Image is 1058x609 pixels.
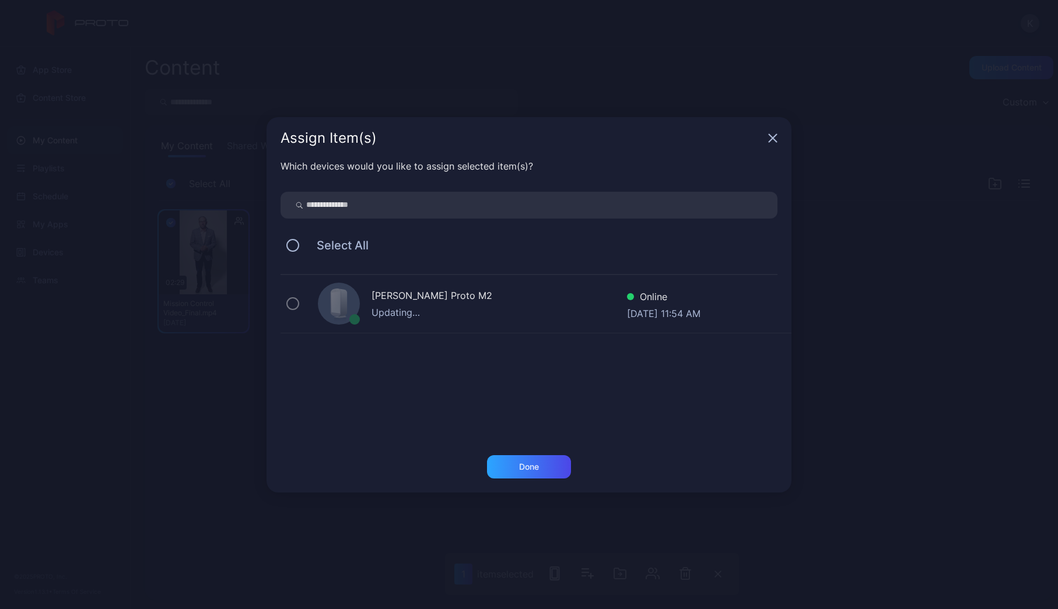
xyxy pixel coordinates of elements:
[372,288,627,305] div: [PERSON_NAME] Proto M2
[627,290,700,307] div: Online
[519,462,539,471] div: Done
[281,131,763,145] div: Assign Item(s)
[487,455,571,478] button: Done
[627,307,700,318] div: [DATE] 11:54 AM
[281,159,777,173] div: Which devices would you like to assign selected item(s)?
[372,305,627,319] div: Updating…
[305,238,369,252] span: Select All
